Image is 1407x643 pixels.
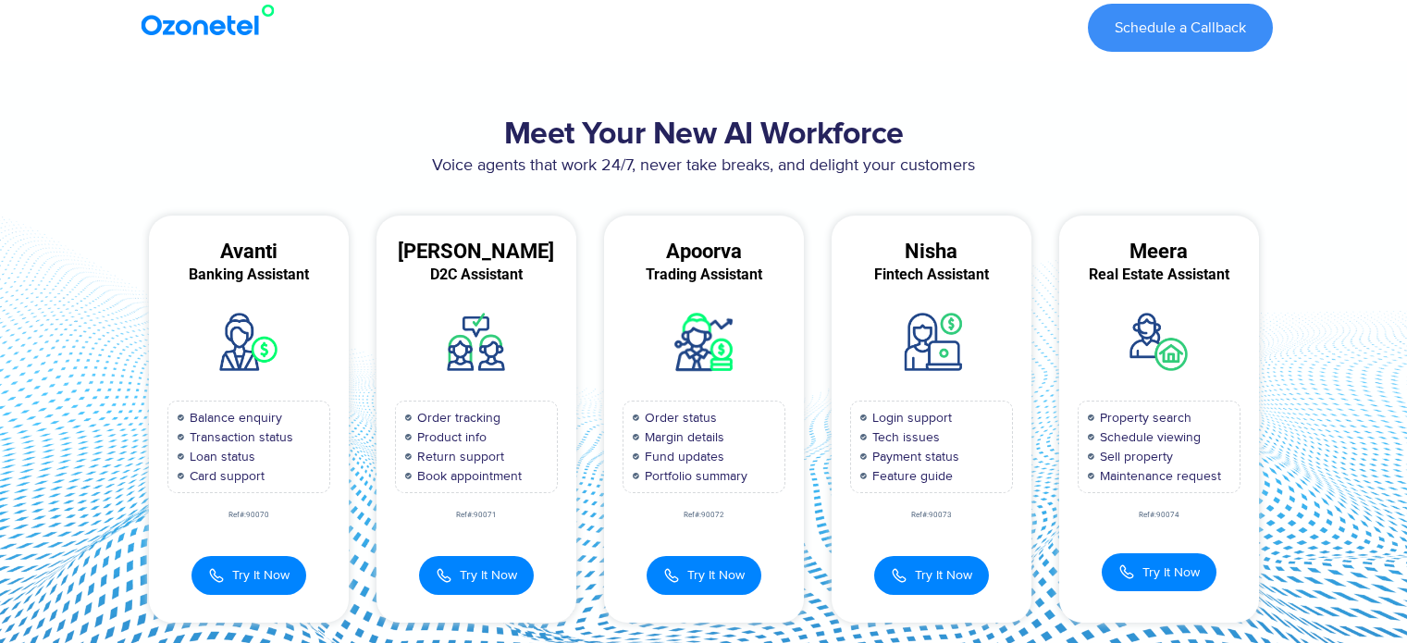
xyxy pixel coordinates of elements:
span: Maintenance request [1095,466,1221,486]
img: Call Icon [208,565,225,586]
div: Real Estate Assistant [1059,266,1259,283]
span: Try It Now [1142,563,1200,582]
div: Avanti [149,243,349,260]
div: D2C Assistant [376,266,576,283]
span: Try It Now [460,565,517,585]
div: Banking Assistant [149,266,349,283]
span: Property search [1095,408,1191,427]
button: Try It Now [1102,553,1216,591]
button: Try It Now [191,556,306,595]
span: Fund updates [640,447,724,466]
span: Schedule a Callback [1115,20,1246,35]
span: Product info [413,427,487,447]
div: Ref#:90070 [149,512,349,519]
button: Try It Now [874,556,989,595]
div: Ref#:90074 [1059,512,1259,519]
span: Order status [640,408,717,427]
h2: Meet Your New AI Workforce [135,117,1273,154]
span: Return support [413,447,504,466]
span: Balance enquiry [185,408,282,427]
span: Payment status [868,447,959,466]
div: Trading Assistant [604,266,804,283]
span: Sell property [1095,447,1173,466]
div: [PERSON_NAME] [376,243,576,260]
img: Call Icon [891,565,907,586]
span: Transaction status [185,427,293,447]
span: Schedule viewing [1095,427,1201,447]
div: Ref#:90072 [604,512,804,519]
div: Fintech Assistant [832,266,1031,283]
span: Loan status [185,447,255,466]
img: Call Icon [436,565,452,586]
div: Meera [1059,243,1259,260]
span: Try It Now [232,565,290,585]
a: Schedule a Callback [1088,4,1273,52]
span: Try It Now [915,565,972,585]
div: Apoorva [604,243,804,260]
div: Nisha [832,243,1031,260]
span: Margin details [640,427,724,447]
img: Call Icon [663,565,680,586]
div: Ref#:90071 [376,512,576,519]
span: Book appointment [413,466,522,486]
span: Try It Now [687,565,745,585]
span: Feature guide [868,466,953,486]
p: Voice agents that work 24/7, never take breaks, and delight your customers [135,154,1273,179]
span: Order tracking [413,408,500,427]
span: Tech issues [868,427,940,447]
img: Call Icon [1118,563,1135,580]
span: Portfolio summary [640,466,747,486]
button: Try It Now [647,556,761,595]
span: Login support [868,408,952,427]
span: Card support [185,466,265,486]
div: Ref#:90073 [832,512,1031,519]
button: Try It Now [419,556,534,595]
